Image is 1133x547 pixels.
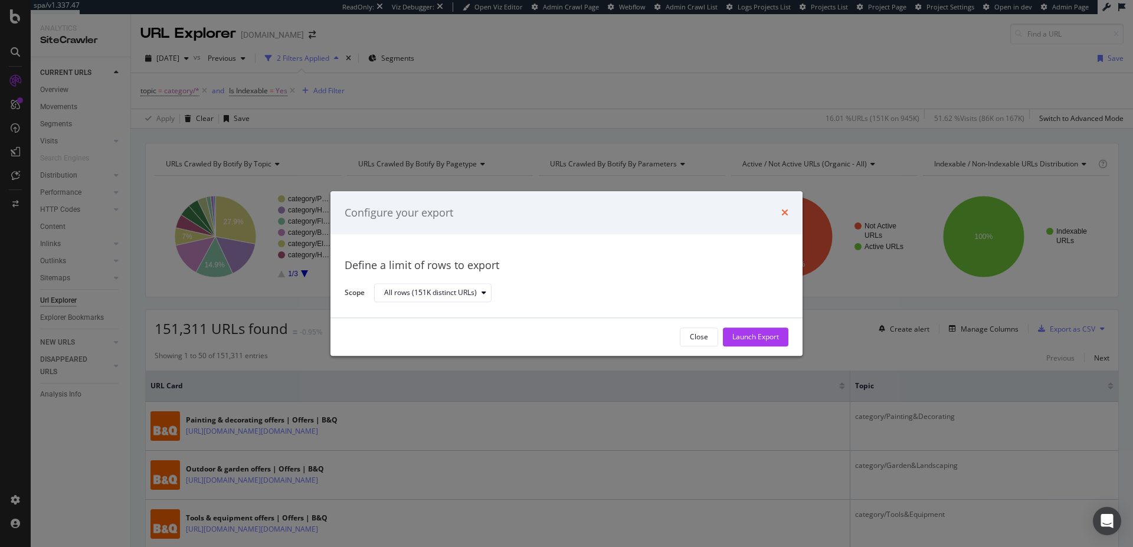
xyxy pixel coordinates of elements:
[723,327,788,346] button: Launch Export
[732,332,779,342] div: Launch Export
[384,290,477,297] div: All rows (151K distinct URLs)
[781,205,788,221] div: times
[680,327,718,346] button: Close
[345,287,365,300] label: Scope
[345,258,788,274] div: Define a limit of rows to export
[690,332,708,342] div: Close
[330,191,803,356] div: modal
[374,284,492,303] button: All rows (151K distinct URLs)
[1093,507,1121,535] div: Open Intercom Messenger
[345,205,453,221] div: Configure your export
